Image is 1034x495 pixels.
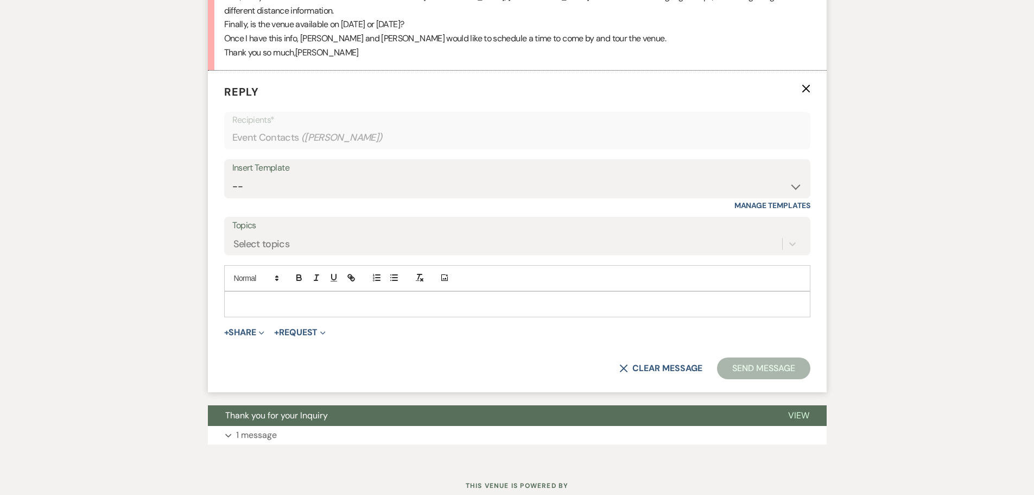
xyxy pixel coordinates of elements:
[274,328,279,337] span: +
[224,328,265,337] button: Share
[224,328,229,337] span: +
[225,410,328,421] span: Thank you for your Inquiry
[208,426,827,444] button: 1 message
[236,428,277,442] p: 1 message
[232,127,802,148] div: Event Contacts
[274,328,326,337] button: Request
[232,160,802,176] div: Insert Template
[619,364,702,373] button: Clear message
[788,410,809,421] span: View
[771,405,827,426] button: View
[224,85,259,99] span: Reply
[301,130,383,145] span: ( [PERSON_NAME] )
[232,113,802,127] p: Recipients*
[717,358,810,379] button: Send Message
[208,405,771,426] button: Thank you for your Inquiry
[232,218,802,234] label: Topics
[734,200,810,210] a: Manage Templates
[233,236,290,251] div: Select topics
